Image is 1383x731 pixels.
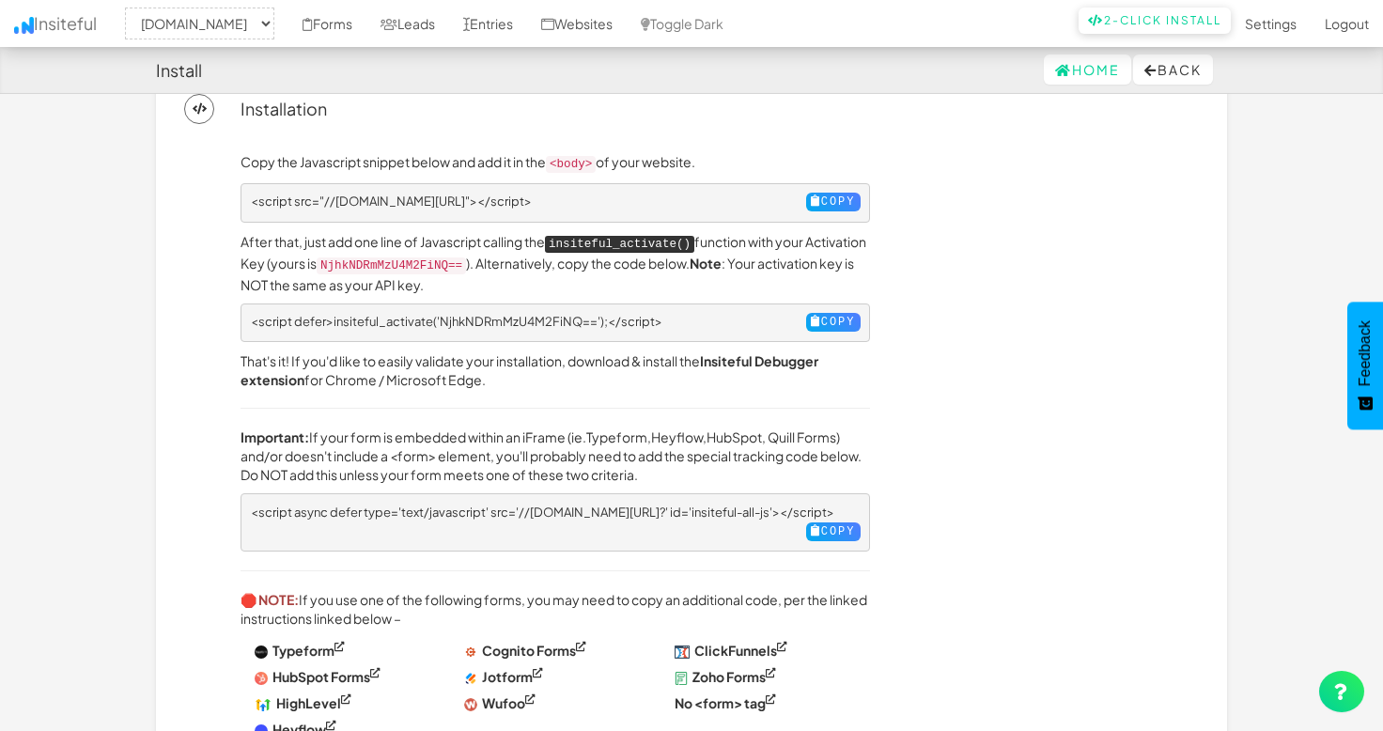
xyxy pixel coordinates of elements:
[586,428,647,445] a: Typeform
[464,672,477,685] img: o6Mj6xhs23sAAAAASUVORK5CYII=
[241,152,870,174] p: Copy the Javascript snippet below and add it in the of your website.
[482,642,576,659] strong: Cognito Forms
[806,522,861,541] button: Copy
[241,100,327,118] h4: Installation
[482,694,525,711] strong: Wufoo
[482,668,533,685] strong: Jotform
[241,591,299,608] strong: 🛑 NOTE:
[675,668,776,685] a: Zoho Forms
[241,351,870,389] p: That's it! If you'd like to easily validate your installation, download & install the for Chrome ...
[464,694,536,711] a: Wufoo
[255,698,272,711] img: D4AAAAldEVYdGRhdGU6bW9kaWZ5ADIwMjAtMDEtMjVUMjM6MzI6MjgrMDA6MDC0P0SCAAAAAElFTkSuQmCC
[464,698,477,711] img: w+GLbPZOKCQIQAAACV0RVh0ZGF0ZTpjcmVhdGUAMjAyMS0wNS0yOFQwNTowNDowNyswMDowMFNyrecAAAAldEVYdGRhdGU6bW...
[1347,302,1383,429] button: Feedback - Show survey
[1357,320,1374,386] span: Feedback
[464,668,543,685] a: Jotform
[255,694,351,711] a: HighLevel
[651,428,703,445] a: Heyflow
[251,505,834,520] span: <script async defer type='text/javascript' src='//[DOMAIN_NAME][URL]?' id='insiteful-all-js'></sc...
[272,668,370,685] strong: HubSpot Forms
[675,642,788,659] a: ClickFunnels
[255,642,345,659] a: Typeform
[675,672,688,685] img: U8idtWpaKY2+ORPHVql5pQEDWNhgaGm4YdkUbrL+jWclQefM8+7FLRsGs6DJ2N0wdy5G9AqVWajYbgW7j+JiKUpMuDc4TxAw1...
[675,694,776,711] a: No <form> tag
[690,255,722,272] b: Note
[241,590,870,628] p: If you use one of the following forms, you may need to copy an additional code, per the linked in...
[255,668,381,685] a: HubSpot Forms
[464,642,586,659] a: Cognito Forms
[241,428,309,445] b: Important:
[1079,8,1231,34] a: 2-Click Install
[317,257,466,274] code: NjhkNDRmMzU4M2FiNQ==
[675,645,691,659] img: 79z+orbB7DufOPAAAAABJRU5ErkJggg==
[707,428,762,445] a: HubSpot
[156,61,202,80] h4: Install
[251,194,532,209] span: <script src="//[DOMAIN_NAME][URL]"></script>
[692,668,766,685] strong: Zoho Forms
[694,642,777,659] strong: ClickFunnels
[255,645,268,659] img: XiAAAAAAAAAAAAAAAAAAAAAAAAAAAAAAAAAAAAAAAAAAAAAAAAAAAAAAAAAAAAAAAIB35D9KrFiBXzqGhgAAAABJRU5ErkJggg==
[806,313,861,332] button: Copy
[546,156,596,173] code: <body>
[251,314,662,329] span: <script defer>insiteful_activate('NjhkNDRmMzU4M2FiNQ==');</script>
[276,694,341,711] strong: HighLevel
[1044,54,1131,85] a: Home
[545,236,694,253] kbd: insiteful_activate()
[241,428,870,484] p: If your form is embedded within an iFrame (ie. , , , Quill Forms) and/or doesn't include a <form>...
[14,17,34,34] img: icon.png
[255,672,268,685] img: Z
[272,642,334,659] strong: Typeform
[1133,54,1213,85] button: Back
[241,232,870,294] p: After that, just add one line of Javascript calling the function with your Activation Key (yours ...
[464,645,477,659] img: 4PZeqjtP8MVz1tdhwd9VTVN4U7hyg3DMAzDMAzDMAzDMAzDMAzDMAzDML74B3OcR2494FplAAAAAElFTkSuQmCC
[806,193,861,211] button: Copy
[675,694,766,711] strong: No <form> tag
[241,352,818,388] a: Insiteful Debugger extension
